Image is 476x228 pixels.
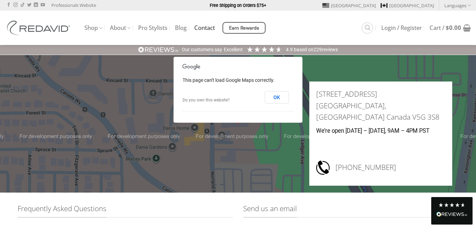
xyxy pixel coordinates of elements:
[84,21,102,35] a: Shop
[182,46,222,53] div: Our customers say
[316,88,445,123] h3: [STREET_ADDRESS] [GEOGRAPHIC_DATA], [GEOGRAPHIC_DATA] Canada V5G 3S8
[138,22,167,34] a: Pro Stylists
[194,22,215,34] a: Contact
[430,20,471,35] a: Cart / $0.00
[322,47,338,52] span: reviews
[335,160,445,175] h3: [PHONE_NUMBER]
[34,3,38,8] a: Follow on LinkedIn
[229,24,259,32] span: Earn Rewards
[362,22,373,34] a: Search
[41,3,45,8] a: Follow on YouTube
[438,202,466,208] div: 4.8 Stars
[13,3,18,8] a: Follow on Instagram
[7,3,11,8] a: Follow on Facebook
[183,98,230,102] a: Do you own this website?
[27,3,31,8] a: Follow on Twitter
[246,46,282,53] div: 4.91 Stars
[243,203,297,218] span: Send us an email
[175,22,187,34] a: Blog
[436,210,467,219] div: Read All Reviews
[446,24,449,32] span: $
[5,21,74,35] img: REDAVID Salon Products | United States
[436,212,467,217] img: REVIEWS.io
[18,203,106,218] span: Frequently Asked Questions
[322,0,376,11] a: [GEOGRAPHIC_DATA]
[138,46,179,53] img: REVIEWS.io
[224,46,243,53] div: Excellent
[294,47,313,52] span: Based on
[430,25,461,31] span: Cart /
[286,47,294,52] span: 4.9
[431,197,473,225] div: Read All Reviews
[381,22,422,34] a: Login / Register
[316,127,445,136] p: We’re open [DATE] – [DATE], 9AM – 4PM PST
[265,91,289,104] button: OK
[183,77,275,83] span: This page can't load Google Maps correctly.
[223,22,266,34] a: Earn Rewards
[446,24,461,32] bdi: 0.00
[110,21,131,35] a: About
[313,47,322,52] span: 229
[210,3,266,8] strong: Free Shipping on Orders $75+
[381,0,434,11] a: [GEOGRAPHIC_DATA]
[20,3,24,8] a: Follow on TikTok
[444,0,471,10] a: Languages
[381,25,422,31] span: Login / Register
